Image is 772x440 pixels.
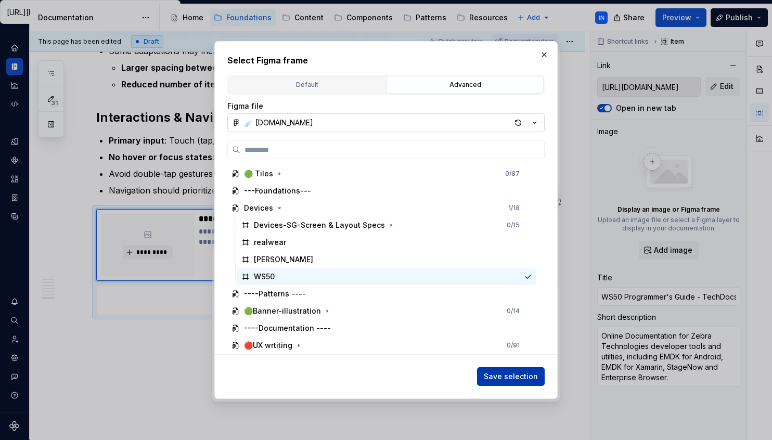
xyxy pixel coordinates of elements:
[244,323,331,333] div: ----Documentation ----
[254,237,286,248] div: realwear
[227,101,263,111] label: Figma file
[507,341,520,350] div: 0 / 91
[244,169,273,179] div: 🟢 Tiles
[508,204,520,212] div: / 18
[254,254,313,265] div: [PERSON_NAME]
[254,220,385,230] div: Devices-SG-Screen & Layout Specs
[484,371,538,382] span: Save selection
[244,340,292,351] div: 🔴UX wrtiting
[232,80,382,90] div: Default
[254,271,275,282] div: WS50
[477,367,545,386] button: Save selection
[227,54,545,67] h2: Select Figma frame
[244,203,273,213] div: Devices
[507,307,520,315] div: 0 / 14
[244,306,321,316] div: 🟢Banner-illustration
[245,118,313,128] div: ☄️ [DOMAIN_NAME]
[505,170,520,178] div: 0 / 87
[244,289,306,299] div: ----Patterns ----
[227,113,545,132] button: ☄️ [DOMAIN_NAME]
[507,221,520,229] div: 0 / 15
[390,80,540,90] div: Advanced
[508,204,511,212] span: 1
[244,186,311,196] div: ---Foundations---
